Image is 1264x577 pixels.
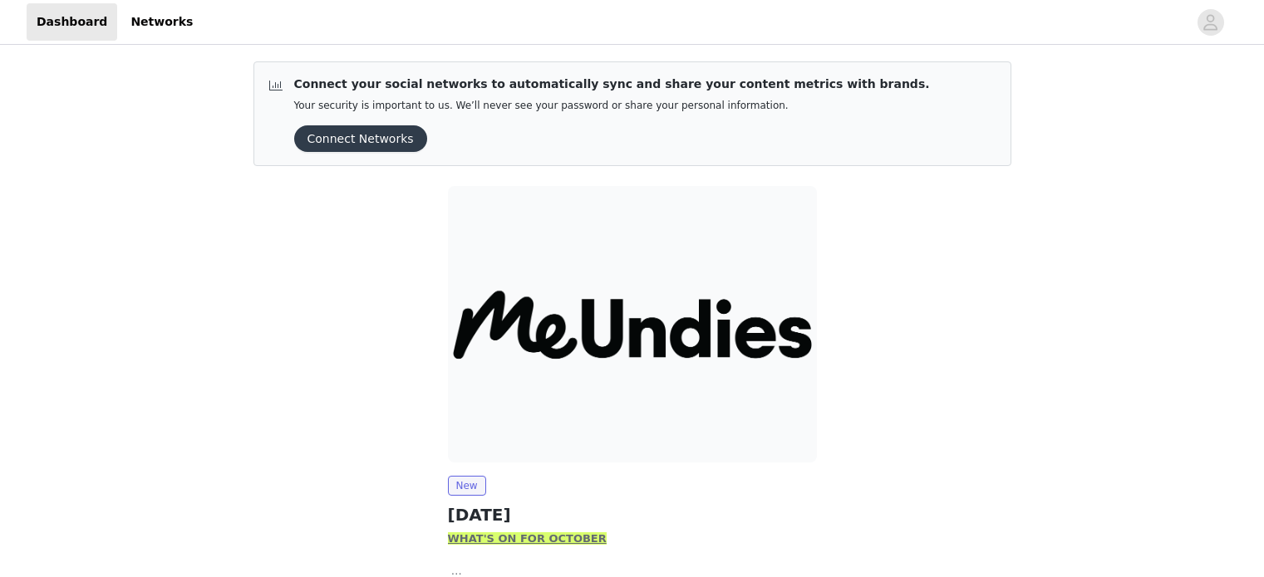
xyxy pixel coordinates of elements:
h2: [DATE] [448,502,817,527]
span: New [448,476,486,496]
div: avatar [1203,9,1218,36]
a: Dashboard [27,3,117,41]
strong: HAT'S ON FOR OCTOBER [460,532,607,545]
button: Connect Networks [294,125,427,152]
p: Your security is important to us. We’ll never see your password or share your personal information. [294,100,930,112]
a: Networks [120,3,203,41]
strong: W [448,532,460,545]
p: Connect your social networks to automatically sync and share your content metrics with brands. [294,76,930,93]
img: MeUndies [448,186,817,462]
